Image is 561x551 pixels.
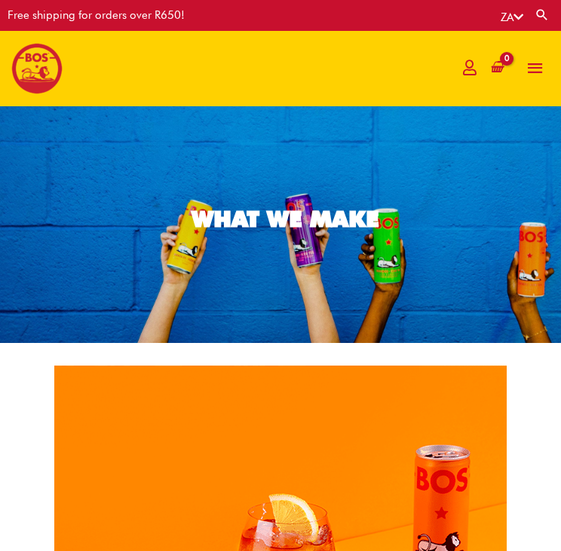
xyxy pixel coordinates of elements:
div: Free shipping for orders over R650! [8,10,185,21]
a: Search button [535,8,550,22]
a: ZA [501,11,523,24]
div: WHAT WE MAKE [192,207,379,230]
a: View Shopping Cart, empty [489,60,504,75]
img: BOS logo finals-200px [11,43,63,94]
